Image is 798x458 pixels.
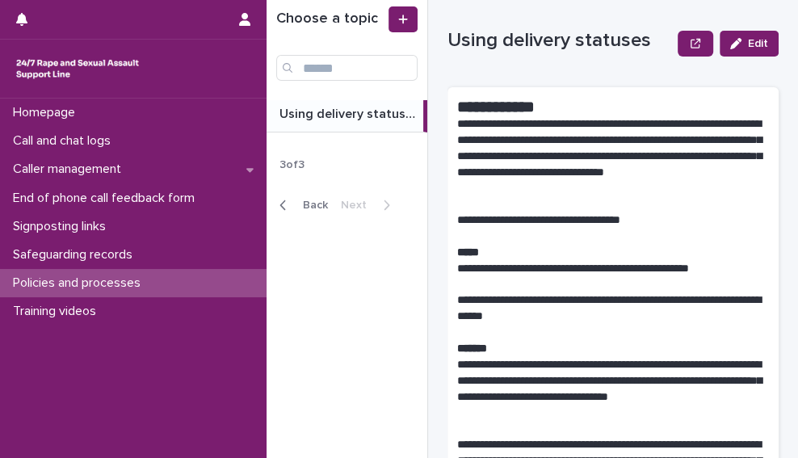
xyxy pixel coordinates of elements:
p: Signposting links [6,219,119,234]
span: Edit [748,38,768,49]
p: Safeguarding records [6,247,145,263]
p: Training videos [6,304,109,319]
span: Back [293,200,328,211]
p: Caller management [6,162,134,177]
p: Policies and processes [6,275,153,291]
p: Using delivery statuses [447,29,671,53]
span: Next [341,200,376,211]
button: Edit [720,31,779,57]
p: End of phone call feedback form [6,191,208,206]
img: rhQMoQhaT3yELyF149Cw [13,53,142,85]
a: Using delivery statusesUsing delivery statuses [267,100,427,132]
p: Homepage [6,105,88,120]
p: Using delivery statuses [279,103,420,122]
p: Call and chat logs [6,133,124,149]
p: 3 of 3 [267,145,317,185]
h1: Choose a topic [276,11,385,28]
button: Next [334,198,403,212]
button: Back [267,198,334,212]
input: Search [276,55,418,81]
